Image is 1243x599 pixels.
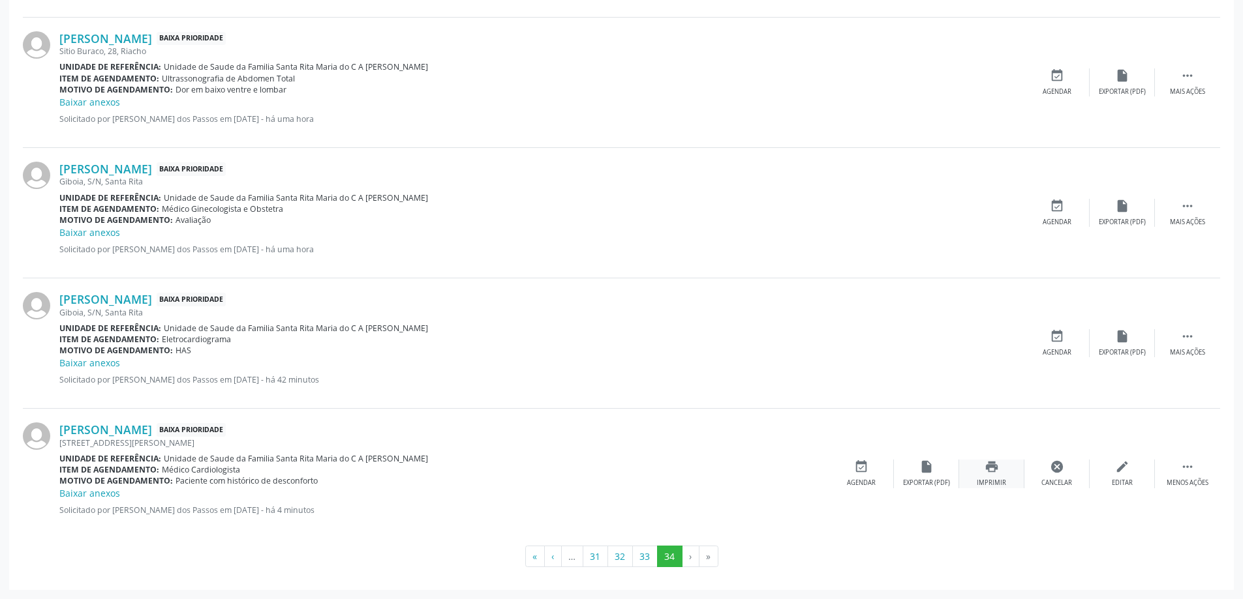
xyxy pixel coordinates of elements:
[59,203,159,214] b: Item de agendamento:
[59,357,120,369] a: Baixar anexos
[1115,329,1129,343] i: insert_drive_file
[854,460,868,474] i: event_available
[164,323,428,334] span: Unidade de Saude da Familia Santa Rita Maria do C A [PERSON_NAME]
[1050,460,1064,474] i: cancel
[1050,329,1064,343] i: event_available
[59,31,152,46] a: [PERSON_NAME]
[583,546,608,568] button: Go to page 31
[1050,199,1064,213] i: event_available
[59,487,120,499] a: Baixar anexos
[59,192,161,203] b: Unidade de referência:
[59,422,152,437] a: [PERSON_NAME]
[847,478,876,488] div: Agendar
[1041,478,1072,488] div: Cancelar
[977,478,1006,488] div: Imprimir
[1043,348,1071,357] div: Agendar
[162,73,295,84] span: Ultrassonografia de Abdomen Total
[59,162,152,176] a: [PERSON_NAME]
[1099,218,1146,227] div: Exportar (PDF)
[59,437,829,448] div: [STREET_ADDRESS][PERSON_NAME]
[59,453,161,464] b: Unidade de referência:
[59,244,1024,255] p: Solicitado por [PERSON_NAME] dos Passos em [DATE] - há uma hora
[1099,348,1146,357] div: Exportar (PDF)
[59,84,173,95] b: Motivo de agendamento:
[525,546,545,568] button: Go to first page
[157,423,226,437] span: Baixa Prioridade
[164,192,428,203] span: Unidade de Saude da Familia Santa Rita Maria do C A [PERSON_NAME]
[1043,218,1071,227] div: Agendar
[23,546,1220,568] ul: Pagination
[23,31,50,59] img: img
[1170,87,1205,96] div: Mais ações
[632,546,658,568] button: Go to page 33
[1180,460,1195,474] i: 
[176,84,286,95] span: Dor em baixo ventre e lombar
[157,162,226,176] span: Baixa Prioridade
[176,345,191,356] span: HAS
[23,162,50,189] img: img
[162,334,231,345] span: Eletrocardiograma
[59,504,829,516] p: Solicitado por [PERSON_NAME] dos Passos em [DATE] - há 4 minutos
[59,334,159,345] b: Item de agendamento:
[607,546,633,568] button: Go to page 32
[1099,87,1146,96] div: Exportar (PDF)
[1167,478,1208,488] div: Menos ações
[985,460,999,474] i: print
[59,475,173,486] b: Motivo de agendamento:
[23,292,50,319] img: img
[1115,199,1129,213] i: insert_drive_file
[1180,329,1195,343] i: 
[176,214,211,226] span: Avaliação
[1112,478,1133,488] div: Editar
[157,293,226,306] span: Baixa Prioridade
[1050,68,1064,83] i: event_available
[59,176,1024,187] div: Giboia, S/N, Santa Rita
[23,422,50,450] img: img
[657,546,683,568] button: Go to page 34
[59,374,1024,385] p: Solicitado por [PERSON_NAME] dos Passos em [DATE] - há 42 minutos
[59,113,1024,124] p: Solicitado por [PERSON_NAME] dos Passos em [DATE] - há uma hora
[59,96,120,108] a: Baixar anexos
[1043,87,1071,96] div: Agendar
[1170,348,1205,357] div: Mais ações
[164,61,428,72] span: Unidade de Saude da Familia Santa Rita Maria do C A [PERSON_NAME]
[59,345,173,356] b: Motivo de agendamento:
[176,475,318,486] span: Paciente com histórico de desconforto
[1180,199,1195,213] i: 
[59,323,161,334] b: Unidade de referência:
[59,292,152,306] a: [PERSON_NAME]
[59,226,120,239] a: Baixar anexos
[162,464,240,475] span: Médico Cardiologista
[59,307,1024,318] div: Giboia, S/N, Santa Rita
[59,61,161,72] b: Unidade de referência:
[1115,68,1129,83] i: insert_drive_file
[59,46,1024,57] div: Sitio Buraco, 28, Riacho
[544,546,562,568] button: Go to previous page
[1115,460,1129,474] i: edit
[903,478,950,488] div: Exportar (PDF)
[59,214,173,226] b: Motivo de agendamento:
[164,453,428,464] span: Unidade de Saude da Familia Santa Rita Maria do C A [PERSON_NAME]
[919,460,934,474] i: insert_drive_file
[162,203,283,214] span: Médico Ginecologista e Obstetra
[59,73,159,84] b: Item de agendamento:
[1170,218,1205,227] div: Mais ações
[59,464,159,475] b: Item de agendamento:
[157,32,226,46] span: Baixa Prioridade
[1180,68,1195,83] i: 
